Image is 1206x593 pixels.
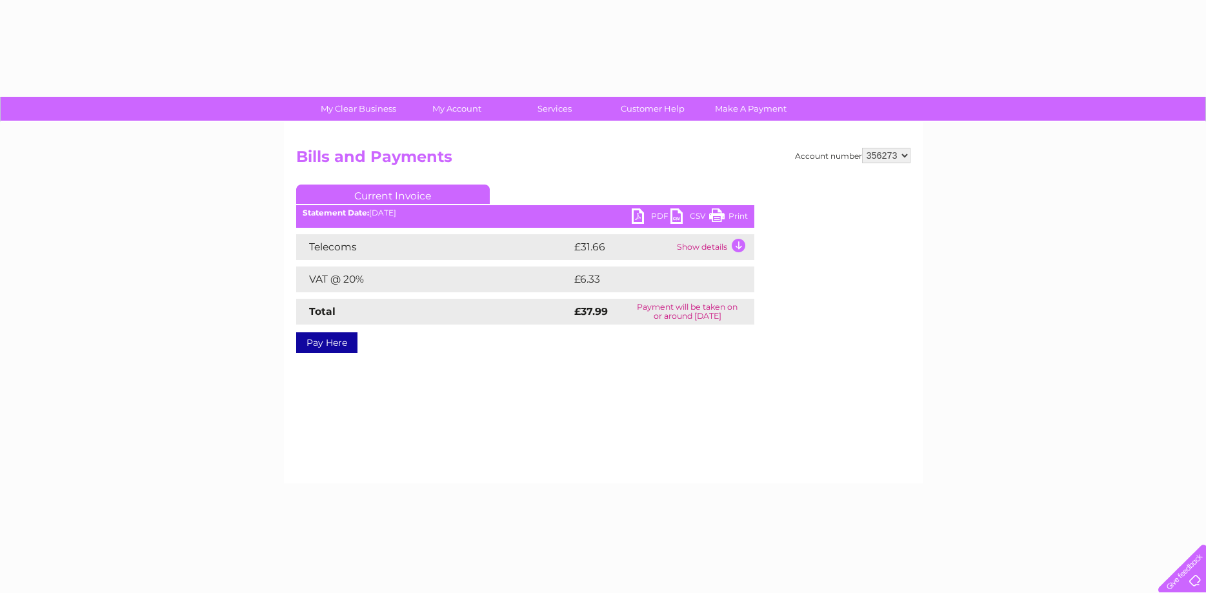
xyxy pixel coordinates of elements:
[501,97,608,121] a: Services
[632,208,670,227] a: PDF
[309,305,336,317] strong: Total
[303,208,369,217] b: Statement Date:
[296,185,490,204] a: Current Invoice
[574,305,608,317] strong: £37.99
[621,299,754,325] td: Payment will be taken on or around [DATE]
[698,97,804,121] a: Make A Payment
[571,266,724,292] td: £6.33
[296,234,571,260] td: Telecoms
[670,208,709,227] a: CSV
[795,148,910,163] div: Account number
[296,148,910,172] h2: Bills and Payments
[296,208,754,217] div: [DATE]
[709,208,748,227] a: Print
[296,266,571,292] td: VAT @ 20%
[674,234,754,260] td: Show details
[403,97,510,121] a: My Account
[296,332,357,353] a: Pay Here
[599,97,706,121] a: Customer Help
[571,234,674,260] td: £31.66
[305,97,412,121] a: My Clear Business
